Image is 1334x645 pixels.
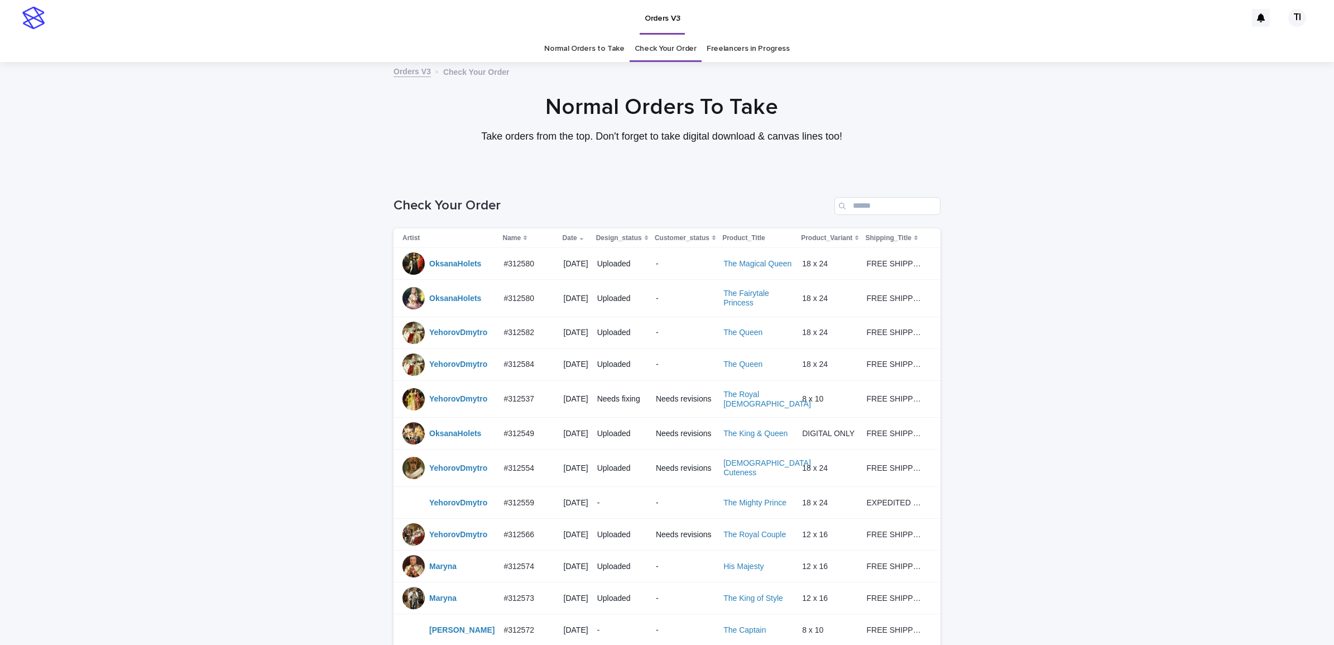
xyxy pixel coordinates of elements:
p: Needs revisions [656,530,714,539]
p: FREE SHIPPING - preview in 1-2 business days, after your approval delivery will take 5-10 b.d. [866,257,925,269]
a: OksanaHolets [429,429,481,438]
p: [DATE] [564,625,588,635]
p: Needs revisions [656,464,714,473]
p: FREE SHIPPING - preview in 1-2 business days, after your approval delivery will take 5-10 b.d. [866,326,925,337]
p: - [656,594,714,603]
tr: YehorovDmytro #312554#312554 [DATE]UploadedNeeds revisions[DEMOGRAPHIC_DATA] Cuteness 18 x 2418 x... [394,450,940,487]
p: Needs fixing [597,394,647,404]
p: FREE SHIPPING - preview in 1-2 business days, after your approval delivery will take 5-10 b.d. [866,623,925,635]
p: FREE SHIPPING - preview in 1-2 business days, after your approval delivery will take 5-10 b.d. [866,357,925,369]
a: YehorovDmytro [429,394,487,404]
p: Uploaded [597,562,647,571]
p: - [656,360,714,369]
p: Needs revisions [656,394,714,404]
p: #312559 [503,496,536,508]
a: The Queen [723,328,762,337]
img: stacker-logo-s-only.png [22,7,45,29]
a: Maryna [429,594,457,603]
p: #312580 [503,292,536,303]
p: 12 x 16 [802,591,830,603]
p: Product_Variant [801,232,852,244]
tr: YehorovDmytro #312559#312559 [DATE]--The Mighty Prince 18 x 2418 x 24 EXPEDITED SHIPPING - previe... [394,486,940,518]
a: YehorovDmytro [429,464,487,473]
p: 12 x 16 [802,560,830,571]
p: [DATE] [564,464,588,473]
p: 18 x 24 [802,461,830,473]
p: 8 x 10 [802,623,826,635]
a: The Royal Couple [723,530,786,539]
p: Design_status [596,232,642,244]
tr: YehorovDmytro #312537#312537 [DATE]Needs fixingNeeds revisionsThe Royal [DEMOGRAPHIC_DATA] 8 x 10... [394,380,940,418]
p: 8 x 10 [802,392,826,404]
p: [DATE] [564,594,588,603]
p: #312554 [503,461,536,473]
a: Maryna [429,562,457,571]
p: Uploaded [597,464,647,473]
p: #312572 [503,623,536,635]
a: OksanaHolets [429,294,481,303]
p: [DATE] [564,259,588,269]
p: Uploaded [597,328,647,337]
p: - [656,498,714,508]
h1: Normal Orders To Take [388,94,935,121]
p: FREE SHIPPING - preview in 1-2 business days, after your approval delivery will take 5-10 b.d. [866,392,925,404]
p: 12 x 16 [802,528,830,539]
p: - [597,498,647,508]
p: - [656,294,714,303]
a: Orders V3 [394,64,431,77]
a: Freelancers in Progress [707,36,790,62]
tr: OksanaHolets #312580#312580 [DATE]Uploaded-The Magical Queen 18 x 2418 x 24 FREE SHIPPING - previ... [394,248,940,280]
p: [DATE] [564,562,588,571]
a: The Queen [723,360,762,369]
p: #312549 [503,427,536,438]
p: #312584 [503,357,536,369]
p: Uploaded [597,429,647,438]
p: [DATE] [564,328,588,337]
p: Date [563,232,577,244]
p: Uploaded [597,530,647,539]
p: [DATE] [564,498,588,508]
p: Take orders from the top. Don't forget to take digital download & canvas lines too! [439,131,885,143]
p: Shipping_Title [865,232,911,244]
p: EXPEDITED SHIPPING - preview in 1 business day; delivery up to 5 business days after your approval. [866,496,925,508]
h1: Check Your Order [394,198,830,214]
p: - [597,625,647,635]
p: FREE SHIPPING - preview in 1-2 business days, after your approval delivery will take 5-10 b.d. [866,461,925,473]
p: Name [502,232,521,244]
input: Search [834,197,940,215]
p: Uploaded [597,360,647,369]
p: - [656,625,714,635]
p: [DATE] [564,294,588,303]
a: The King of Style [723,594,783,603]
p: FREE SHIPPING - preview in 1-2 business days, after your approval delivery will take 5-10 b.d. [866,292,925,303]
a: The Mighty Prince [723,498,786,508]
tr: OksanaHolets #312549#312549 [DATE]UploadedNeeds revisionsThe King & Queen DIGITAL ONLYDIGITAL ONL... [394,418,940,450]
p: #312566 [503,528,536,539]
tr: YehorovDmytro #312584#312584 [DATE]Uploaded-The Queen 18 x 2418 x 24 FREE SHIPPING - preview in 1... [394,348,940,380]
p: 18 x 24 [802,357,830,369]
p: #312537 [503,392,536,404]
p: FREE SHIPPING - preview in 1-2 business days, after your approval delivery will take 5-10 b.d. [866,427,925,438]
a: [DEMOGRAPHIC_DATA] Cuteness [723,458,811,477]
p: [DATE] [564,394,588,404]
a: [PERSON_NAME] [429,625,495,635]
tr: YehorovDmytro #312582#312582 [DATE]Uploaded-The Queen 18 x 2418 x 24 FREE SHIPPING - preview in 1... [394,317,940,348]
p: FREE SHIPPING - preview in 1-2 business days, after your approval delivery will take 5-10 b.d. [866,560,925,571]
div: TI [1288,9,1306,27]
p: Needs revisions [656,429,714,438]
p: Check Your Order [443,65,510,77]
a: OksanaHolets [429,259,481,269]
p: 18 x 24 [802,496,830,508]
p: [DATE] [564,530,588,539]
p: DIGITAL ONLY [802,427,857,438]
p: FREE SHIPPING - preview in 1-2 business days, after your approval delivery will take 5-10 b.d. [866,591,925,603]
p: - [656,328,714,337]
p: 18 x 24 [802,257,830,269]
p: [DATE] [564,360,588,369]
p: 18 x 24 [802,292,830,303]
p: - [656,562,714,571]
p: FREE SHIPPING - preview in 1-2 business days, after your approval delivery will take 5-10 b.d. [866,528,925,539]
a: His Majesty [723,562,764,571]
a: The Magical Queen [723,259,791,269]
